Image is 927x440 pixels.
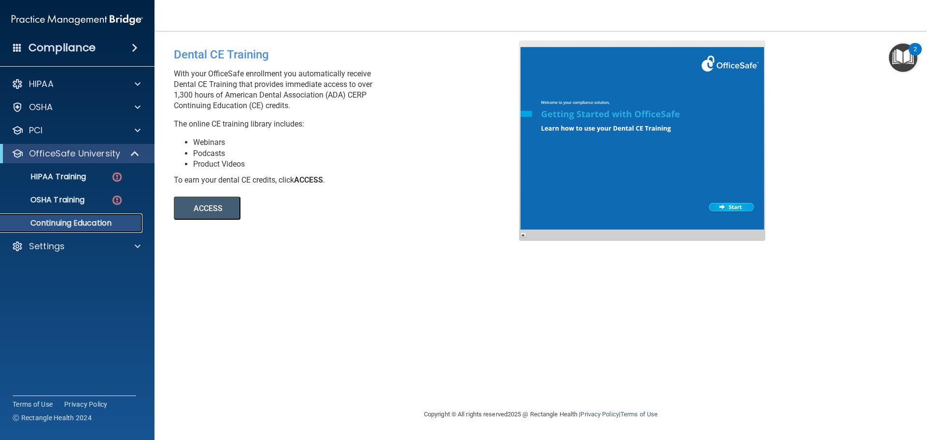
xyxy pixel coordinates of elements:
b: ACCESS [294,175,323,185]
img: PMB logo [12,10,143,29]
a: Settings [12,241,140,252]
a: Terms of Use [13,399,53,409]
div: 2 [913,49,917,62]
li: Webinars [193,137,526,148]
p: Continuing Education [6,218,138,228]
a: ACCESS [174,205,438,213]
p: OSHA Training [6,195,84,205]
p: HIPAA [29,78,54,90]
li: Product Videos [193,159,526,170]
div: Dental CE Training [174,41,526,69]
a: Terms of Use [620,411,658,418]
div: Copyright © All rights reserved 2025 @ Rectangle Health | | [365,399,717,430]
a: OfficeSafe University [12,148,140,159]
p: Settings [29,241,65,252]
li: Podcasts [193,148,526,159]
button: ACCESS [174,197,240,220]
button: Open Resource Center, 2 new notifications [889,43,917,72]
p: HIPAA Training [6,172,86,182]
a: OSHA [12,101,140,113]
p: OfficeSafe University [29,148,120,159]
a: Privacy Policy [64,399,108,409]
a: Privacy Policy [580,411,618,418]
h4: Compliance [28,41,96,55]
div: To earn your dental CE credits, click . [174,175,526,185]
a: PCI [12,125,140,136]
p: With your OfficeSafe enrollment you automatically receive Dental CE Training that provides immedi... [174,69,526,111]
img: danger-circle.6113f641.png [111,171,123,183]
p: PCI [29,125,42,136]
span: Ⓒ Rectangle Health 2024 [13,413,92,423]
p: The online CE training library includes: [174,119,526,129]
a: HIPAA [12,78,140,90]
p: OSHA [29,101,53,113]
img: danger-circle.6113f641.png [111,194,123,206]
